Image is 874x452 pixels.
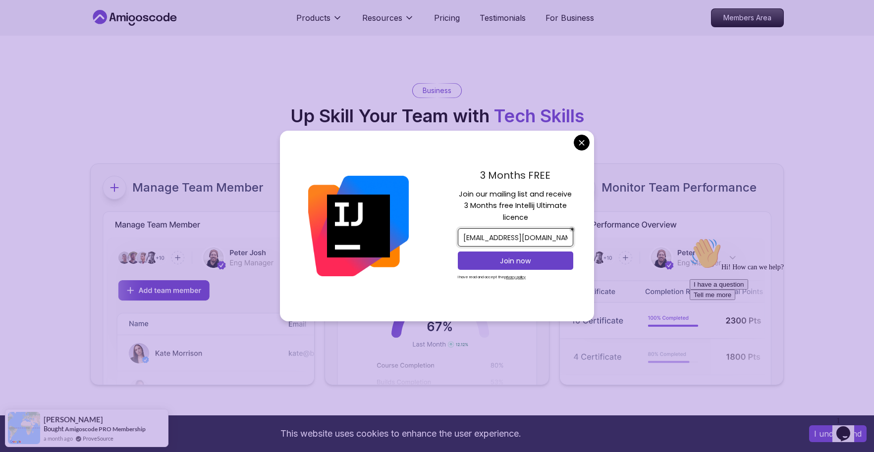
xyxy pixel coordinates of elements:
span: Bought [44,425,64,433]
img: business imgs [103,211,314,401]
a: Members Area [711,8,784,27]
a: Testimonials [480,12,526,24]
p: Products [296,12,330,24]
a: For Business [546,12,594,24]
img: provesource social proof notification image [8,412,40,444]
iframe: chat widget [686,234,864,407]
div: This website uses cookies to enhance the user experience. [7,423,794,445]
p: Members Area [711,9,783,27]
a: ProveSource [83,434,113,443]
button: Tell me more [4,56,50,66]
span: [PERSON_NAME] [44,415,103,424]
p: Business [423,86,451,96]
span: Tech Skills [494,105,584,127]
button: Resources [362,12,414,32]
p: Monitor Team Performance [601,180,757,196]
img: business imgs [560,211,771,401]
button: Accept cookies [809,425,867,442]
img: :wave: [4,4,36,36]
a: Pricing [434,12,460,24]
span: a month ago [44,434,73,443]
div: 👋Hi! How can we help?I have a questionTell me more [4,4,182,66]
p: Resources [362,12,402,24]
button: I have a question [4,46,62,56]
iframe: chat widget [832,412,864,442]
span: Hi! How can we help? [4,30,98,37]
button: Products [296,12,342,32]
a: Amigoscode PRO Membership [65,425,146,433]
h2: Up Skill Your Team with [290,106,584,126]
p: Manage Team Member [132,180,264,196]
